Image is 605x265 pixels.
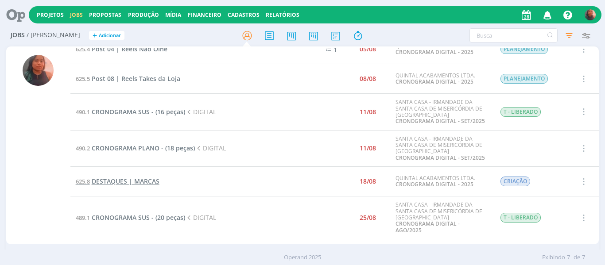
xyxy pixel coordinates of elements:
span: Exibindo [542,253,565,262]
a: Propostas [89,11,121,19]
span: 7 [582,253,585,262]
a: 490.2CRONOGRAMA PLANO - (18 peças) [76,144,195,152]
button: Jobs [67,12,85,19]
button: Mídia [163,12,184,19]
a: Relatórios [266,11,299,19]
span: CRIAÇÃO [500,177,530,186]
span: DIGITAL [185,108,216,116]
span: 625.5 [76,75,90,83]
div: 08/08 [360,76,376,82]
button: C [584,7,596,23]
span: 625.4 [76,45,90,53]
div: SANTA CASA - IRMANDADE DA SANTA CASA DE MISERICÓRDIA DE [GEOGRAPHIC_DATA] [396,202,487,234]
span: CRONOGRAMA SUS - (16 peças) [92,108,185,116]
a: 490.1CRONOGRAMA SUS - (16 peças) [76,108,185,116]
a: CRONOGRAMA DIGITAL - 2025 [396,48,473,56]
img: C [585,9,596,20]
span: 489.1 [76,214,90,222]
span: T - LIBERADO [500,213,541,223]
span: Post 04 | Reels Não Olhe [92,45,167,53]
a: Jobs [70,11,83,19]
div: QUINTAL ACABAMENTOS LTDA. [396,43,487,56]
button: Financeiro [185,12,224,19]
a: CRONOGRAMA DIGITAL - 2025 [396,181,473,188]
span: Adicionar [99,33,121,38]
a: 489.1CRONOGRAMA SUS - (20 peças) [76,213,185,222]
div: SANTA CASA - IRMANDADE DA SANTA CASA DE MISERICÓRDIA DE [GEOGRAPHIC_DATA] [396,136,487,161]
span: PLANEJAMENTO [500,44,548,54]
div: 18/08 [360,178,376,184]
div: 11/08 [360,109,376,115]
div: 25/08 [360,215,376,221]
div: SANTA CASA - IRMANDADE DA SANTA CASA DE MISERICÓRDIA DE [GEOGRAPHIC_DATA] [396,99,487,125]
span: Cadastros [228,11,260,19]
span: + [93,31,97,40]
span: 625.8 [76,177,90,185]
a: CRONOGRAMA DIGITAL - SET/2025 [396,117,485,125]
span: Jobs [11,31,25,39]
span: Post 08 | Reels Takes da Loja [92,74,180,83]
span: 7 [567,253,570,262]
div: 11/08 [360,145,376,151]
a: Projetos [37,11,64,19]
button: Projetos [34,12,66,19]
button: +Adicionar [89,31,124,40]
div: QUINTAL ACABAMENTOS LTDA. [396,175,487,188]
a: CRONOGRAMA DIGITAL - SET/2025 [396,154,485,161]
button: Cadastros [225,12,262,19]
span: PLANEJAMENTO [500,74,548,84]
a: Mídia [165,11,181,19]
button: Relatórios [263,12,302,19]
span: CRONOGRAMA SUS - (20 peças) [92,213,185,222]
span: / [PERSON_NAME] [27,31,80,39]
span: DIGITAL [195,144,226,152]
span: DIGITAL [185,213,216,222]
span: CRONOGRAMA PLANO - (18 peças) [92,144,195,152]
span: 1 [334,45,337,54]
a: Financeiro [188,11,221,19]
div: - - - [70,239,599,249]
span: DESTAQUES | MARCAS [92,177,159,185]
a: CRONOGRAMA DIGITAL - AGO/2025 [396,220,460,234]
span: de [574,253,580,262]
div: QUINTAL ACABAMENTOS LTDA. [396,73,487,85]
span: T - LIBERADO [500,107,541,117]
img: C [23,55,54,86]
a: 625.8DESTAQUES | MARCAS [76,177,159,185]
button: Produção [125,12,162,19]
a: CRONOGRAMA DIGITAL - 2025 [396,78,473,85]
input: Busca [469,28,558,42]
button: Propostas [86,12,124,19]
a: 625.4Post 04 | Reels Não Olhe [76,45,167,53]
span: 490.1 [76,108,90,116]
div: 05/08 [360,46,376,52]
a: Produção [128,11,159,19]
span: 490.2 [76,144,90,152]
a: 625.5Post 08 | Reels Takes da Loja [76,74,180,83]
